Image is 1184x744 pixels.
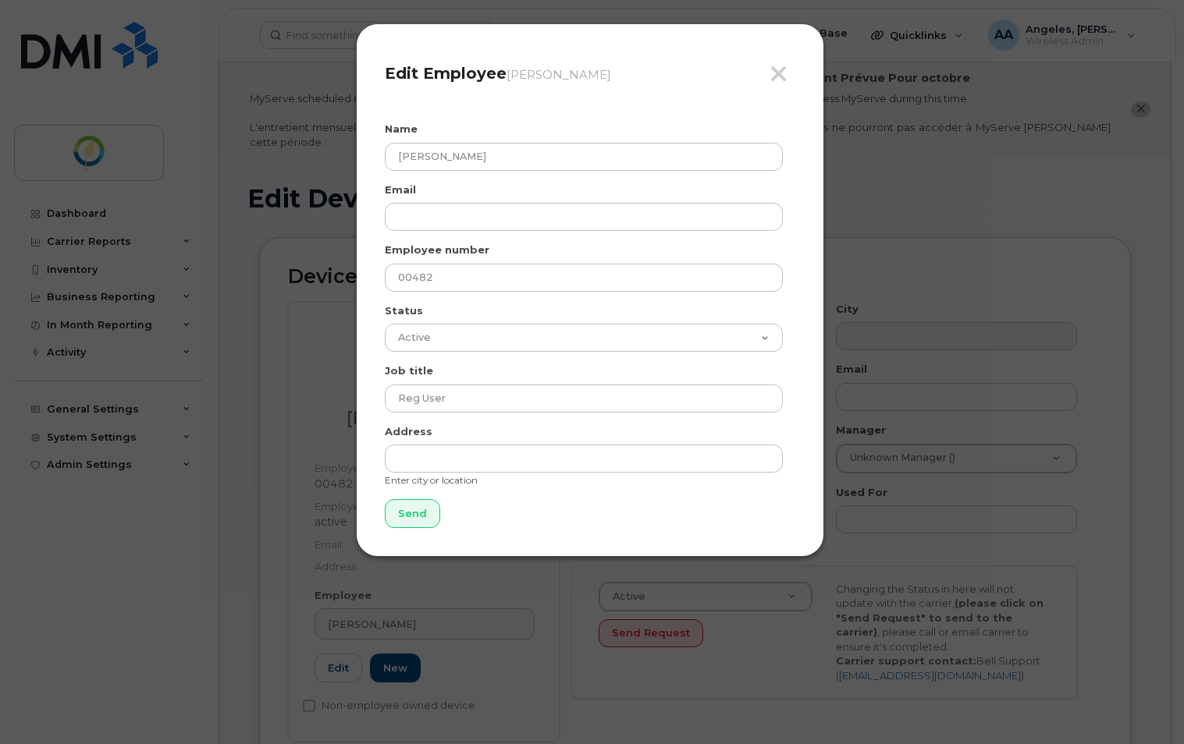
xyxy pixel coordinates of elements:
[385,499,440,528] input: Send
[385,303,423,318] label: Status
[385,363,433,378] label: Job title
[385,424,432,439] label: Address
[385,122,418,136] label: Name
[507,67,611,82] small: [PERSON_NAME]
[385,64,795,83] h4: Edit Employee
[385,243,489,257] label: Employee number
[385,182,416,197] label: Email
[385,474,478,486] small: Enter city or location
